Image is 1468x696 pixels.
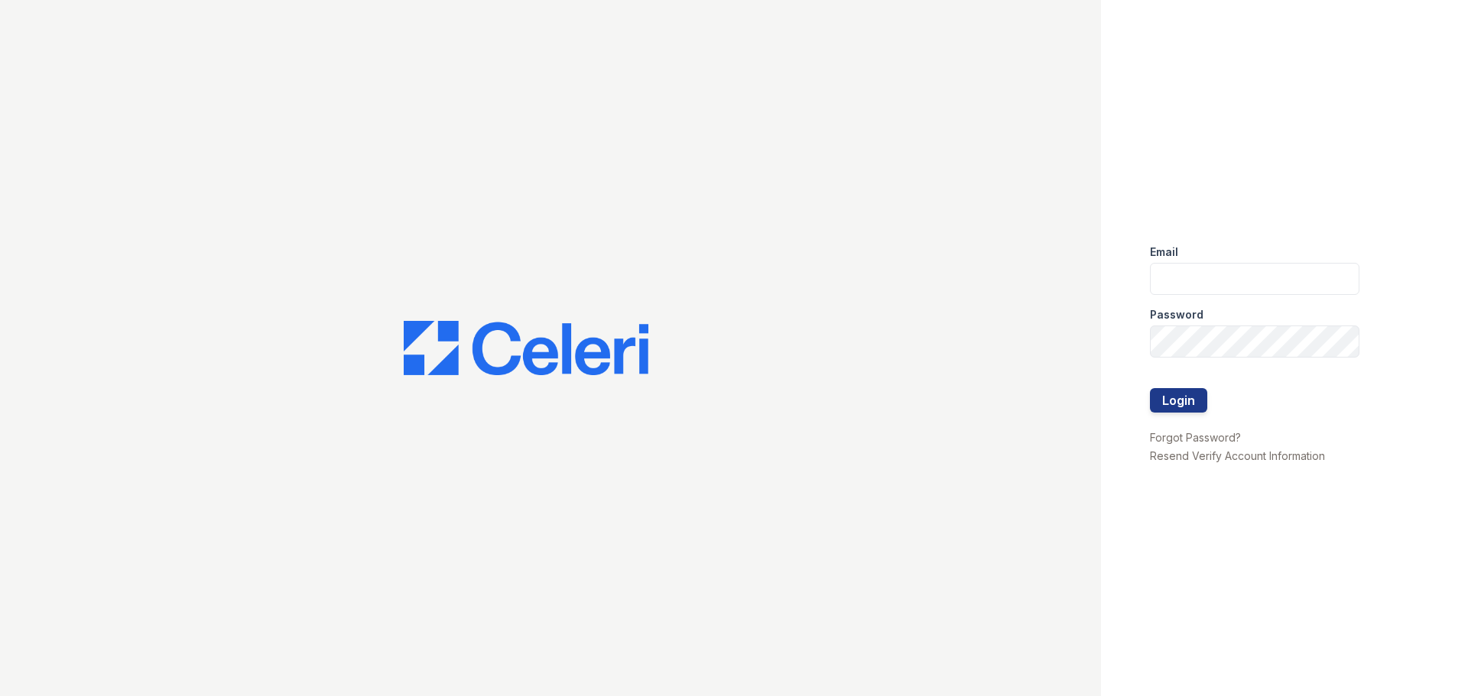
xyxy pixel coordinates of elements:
[404,321,648,376] img: CE_Logo_Blue-a8612792a0a2168367f1c8372b55b34899dd931a85d93a1a3d3e32e68fde9ad4.png
[1150,244,1178,260] label: Email
[1150,449,1325,462] a: Resend Verify Account Information
[1150,431,1241,444] a: Forgot Password?
[1150,388,1207,413] button: Login
[1150,307,1203,322] label: Password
